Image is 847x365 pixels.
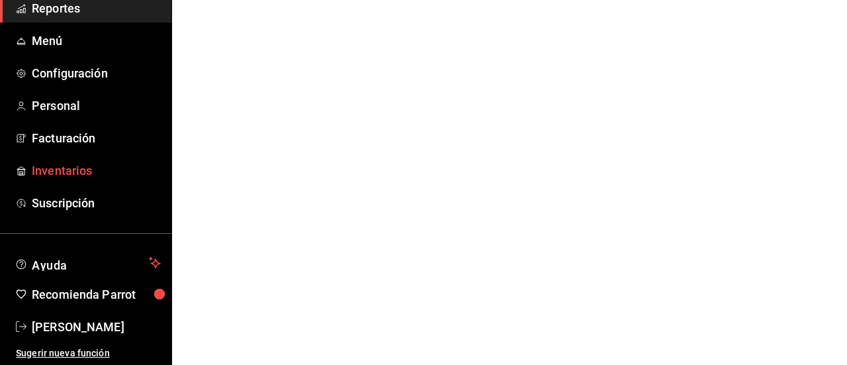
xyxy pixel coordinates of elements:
[32,286,161,303] span: Recomienda Parrot
[32,32,161,50] span: Menú
[32,64,161,82] span: Configuración
[32,194,161,212] span: Suscripción
[32,129,161,147] span: Facturación
[32,162,161,180] span: Inventarios
[32,318,161,336] span: [PERSON_NAME]
[32,97,161,115] span: Personal
[32,255,144,271] span: Ayuda
[16,346,161,360] span: Sugerir nueva función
